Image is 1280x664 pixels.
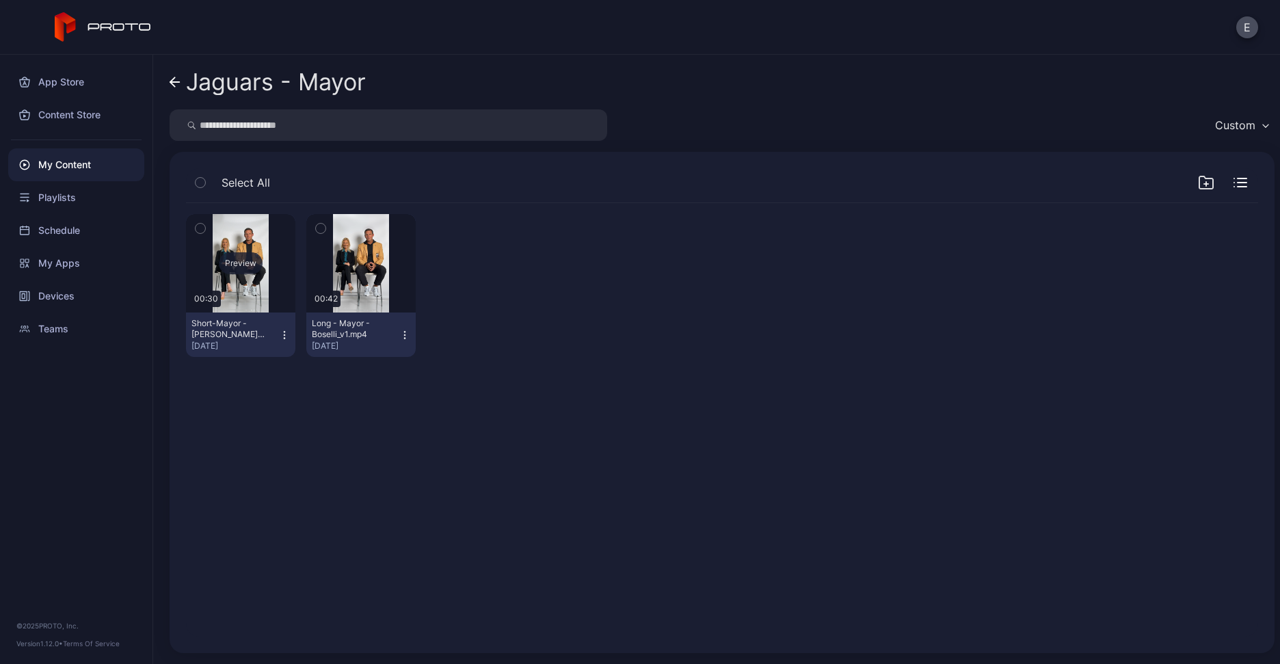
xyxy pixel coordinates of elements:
div: Jaguars - Mayor [186,69,366,95]
a: Devices [8,280,144,313]
a: My Apps [8,247,144,280]
div: Preview [219,252,263,274]
a: Jaguars - Mayor [170,66,366,98]
a: Playlists [8,181,144,214]
button: Custom [1208,109,1275,141]
a: Teams [8,313,144,345]
a: App Store [8,66,144,98]
button: Long - Mayor - Boselli_v1.mp4[DATE] [306,313,416,357]
button: Short-Mayor - [PERSON_NAME]-football 2.mp4[DATE] [186,313,295,357]
div: Long - Mayor - Boselli_v1.mp4 [312,318,387,340]
div: © 2025 PROTO, Inc. [16,620,136,631]
span: Select All [222,174,270,191]
a: Terms Of Service [63,639,120,648]
div: [DATE] [312,341,399,351]
span: Version 1.12.0 • [16,639,63,648]
a: My Content [8,148,144,181]
div: Custom [1215,118,1255,132]
a: Content Store [8,98,144,131]
a: Schedule [8,214,144,247]
div: [DATE] [191,341,279,351]
div: Short-Mayor - Boselli-football 2.mp4 [191,318,267,340]
button: E [1236,16,1258,38]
